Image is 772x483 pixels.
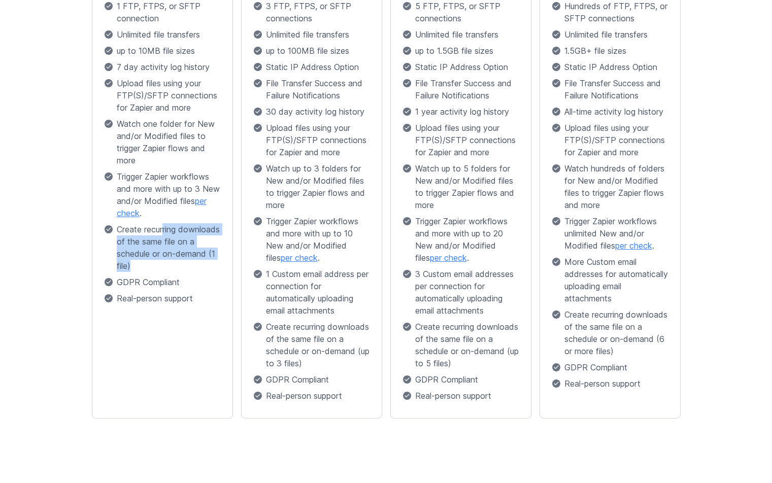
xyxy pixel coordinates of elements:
p: up to 1.5GB file sizes [403,45,519,57]
p: Static IP Address Option [403,61,519,73]
p: Create recurring downloads of the same file on a schedule or on-demand (up to 3 files) [254,321,370,369]
p: 7 day activity log history [105,61,220,73]
p: Watch one folder for New and/or Modified files to trigger Zapier flows and more [105,118,220,166]
p: Static IP Address Option [552,61,668,73]
p: GDPR Compliant [403,373,519,386]
p: Upload files using your FTP(S)/SFTP connections for Zapier and more [403,122,519,158]
p: 1 Custom email address per connection for automatically uploading email attachments [254,268,370,317]
p: Create recurring downloads of the same file on a schedule or on-demand (1 file) [105,223,220,272]
p: File Transfer Success and Failure Notifications [254,77,370,101]
p: GDPR Compliant [254,373,370,386]
p: Upload files using your FTP(S)/SFTP connections for Zapier and more [552,122,668,158]
p: 1 year activity log history [403,106,519,118]
a: per check [430,253,467,263]
p: Static IP Address Option [254,61,370,73]
span: Trigger Zapier workflows and more with up to 3 New and/or Modified files . [117,170,220,219]
p: Upload files using your FTP(S)/SFTP connections for Zapier and more [254,122,370,158]
p: up to 10MB file sizes [105,45,220,57]
span: Trigger Zapier workflows unlimited New and/or Modified files . [564,215,668,252]
p: Create recurring downloads of the same file on a schedule or on-demand (up to 5 files) [403,321,519,369]
p: Real-person support [105,292,220,304]
p: up to 100MB file sizes [254,45,370,57]
p: Upload files using your FTP(S)/SFTP connections for Zapier and more [105,77,220,114]
p: 30 day activity log history [254,106,370,118]
p: Watch up to 3 folders for New and/or Modified files to trigger Zapier flows and more [254,162,370,211]
a: per check [281,253,318,263]
span: Trigger Zapier workflows and more with up to 20 New and/or Modified files . [415,215,519,264]
p: Create recurring downloads of the same file on a schedule or on-demand (6 or more files) [552,308,668,357]
p: Unlimited file transfers [403,28,519,41]
p: Watch up to 5 folders for New and/or Modified files to trigger Zapier flows and more [403,162,519,211]
p: Real-person support [403,390,519,402]
p: Unlimited file transfers [105,28,220,41]
p: More Custom email addresses for automatically uploading email attachments [552,256,668,304]
p: Unlimited file transfers [552,28,668,41]
p: Watch hundreds of folders for New and/or Modified files to trigger Zapier flows and more [552,162,668,211]
a: per check [117,196,207,218]
p: All-time activity log history [552,106,668,118]
p: File Transfer Success and Failure Notifications [552,77,668,101]
p: Real-person support [254,390,370,402]
p: File Transfer Success and Failure Notifications [403,77,519,101]
span: Trigger Zapier workflows and more with up to 10 New and/or Modified files . [266,215,370,264]
p: GDPR Compliant [552,361,668,373]
p: GDPR Compliant [105,276,220,288]
p: Real-person support [552,377,668,390]
p: 1.5GB+ file sizes [552,45,668,57]
p: 3 Custom email addresses per connection for automatically uploading email attachments [403,268,519,317]
p: Unlimited file transfers [254,28,370,41]
iframe: Drift Widget Chat Controller [721,432,760,471]
a: per check [615,240,652,251]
